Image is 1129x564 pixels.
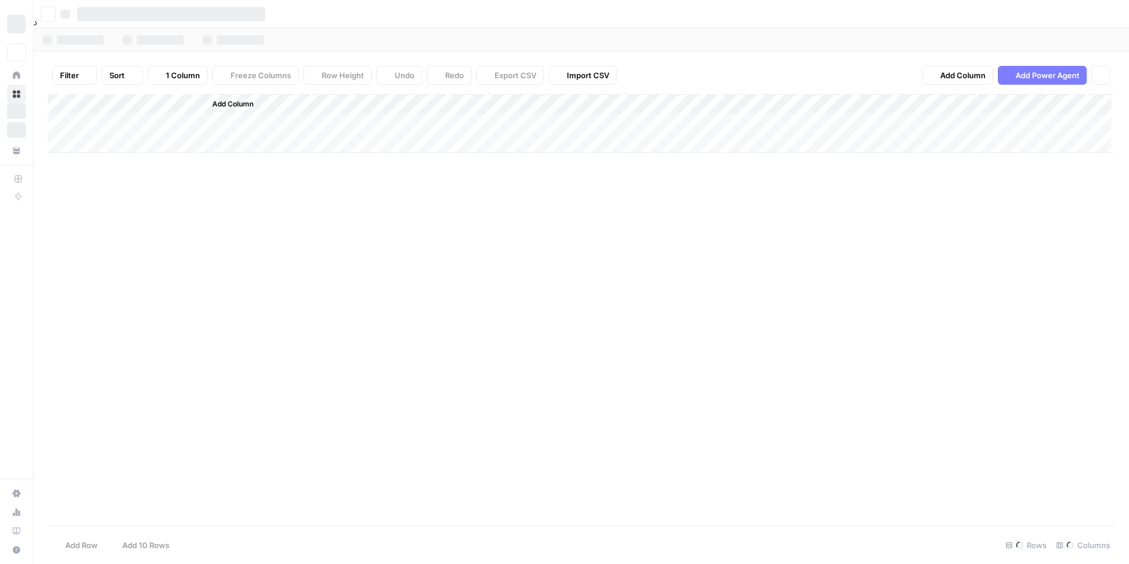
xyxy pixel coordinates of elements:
span: Import CSV [567,69,609,81]
span: Add Column [940,69,986,81]
a: Usage [7,503,26,522]
span: Redo [445,69,464,81]
button: Add Row [48,536,105,555]
button: Sort [102,66,143,85]
span: Row Height [322,69,364,81]
button: Freeze Columns [212,66,299,85]
span: Add 10 Rows [122,539,169,551]
span: Add Row [65,539,98,551]
button: Redo [427,66,472,85]
button: Undo [376,66,422,85]
button: Add Power Agent [998,66,1087,85]
a: Settings [7,484,26,503]
button: Add Column [197,96,258,112]
span: Export CSV [495,69,536,81]
span: Add Power Agent [1016,69,1080,81]
a: Browse [7,85,26,104]
div: Rows [1001,536,1051,555]
button: Help + Support [7,540,26,559]
span: Undo [395,69,415,81]
button: Add 10 Rows [105,536,176,555]
span: Freeze Columns [231,69,291,81]
button: Filter [52,66,97,85]
a: Your Data [7,141,26,160]
button: Add Column [922,66,993,85]
button: Row Height [303,66,372,85]
span: Filter [60,69,79,81]
a: Home [7,66,26,85]
button: 1 Column [148,66,208,85]
span: Add Column [212,99,253,109]
span: Sort [109,69,125,81]
span: 1 Column [166,69,200,81]
a: Learning Hub [7,522,26,540]
div: Columns [1051,536,1115,555]
button: Export CSV [476,66,544,85]
button: Import CSV [549,66,617,85]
